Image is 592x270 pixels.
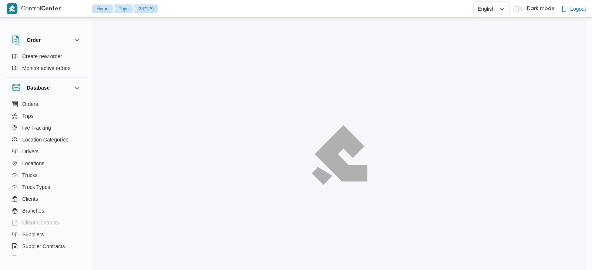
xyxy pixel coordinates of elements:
button: Location Categories [9,134,84,146]
span: Locations [22,159,44,168]
button: Logout [558,1,589,16]
button: live Tracking [9,122,84,134]
button: Clients [9,193,84,205]
button: Order [12,36,81,44]
button: Database [12,83,81,92]
span: Devices [22,254,41,263]
button: Truck Types [9,181,84,193]
b: Center [41,6,61,12]
button: Supplier Contracts [9,240,84,252]
button: Client Contracts [9,217,84,229]
span: Clients [22,194,38,203]
button: Trips [113,4,134,13]
button: Home [92,4,114,13]
button: Orders [9,98,84,110]
span: Suppliers [22,230,44,239]
button: 337279 [133,4,158,13]
div: Order [6,50,87,77]
span: Monitor active orders [22,64,71,73]
button: Suppliers [9,229,84,240]
span: Branches [22,206,44,215]
button: Trucks [9,169,84,181]
span: Logout [570,4,586,13]
span: Drivers [22,147,38,156]
h3: Database [27,83,50,92]
img: ILLA Logo [315,129,364,181]
span: Supplier Contracts [22,242,65,251]
img: X8yXhbKr1z7QwAAAABJRU5ErkJggg== [7,3,17,14]
button: Monitor active orders [9,62,84,74]
span: Create new order [22,52,62,61]
span: Orders [22,100,38,109]
button: Branches [9,205,84,217]
span: Truck Types [22,183,50,191]
div: Database [6,98,87,259]
span: live Tracking [22,123,51,132]
span: Location Categories [22,135,68,144]
button: Devices [9,252,84,264]
span: Client Contracts [22,218,59,227]
button: Create new order [9,50,84,62]
button: Locations [9,157,84,169]
button: Drivers [9,146,84,157]
h3: Order [27,36,41,44]
span: Trucks [22,171,37,180]
span: Trips [22,111,34,120]
span: Dark mode [524,6,555,12]
button: Trips [9,110,84,122]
